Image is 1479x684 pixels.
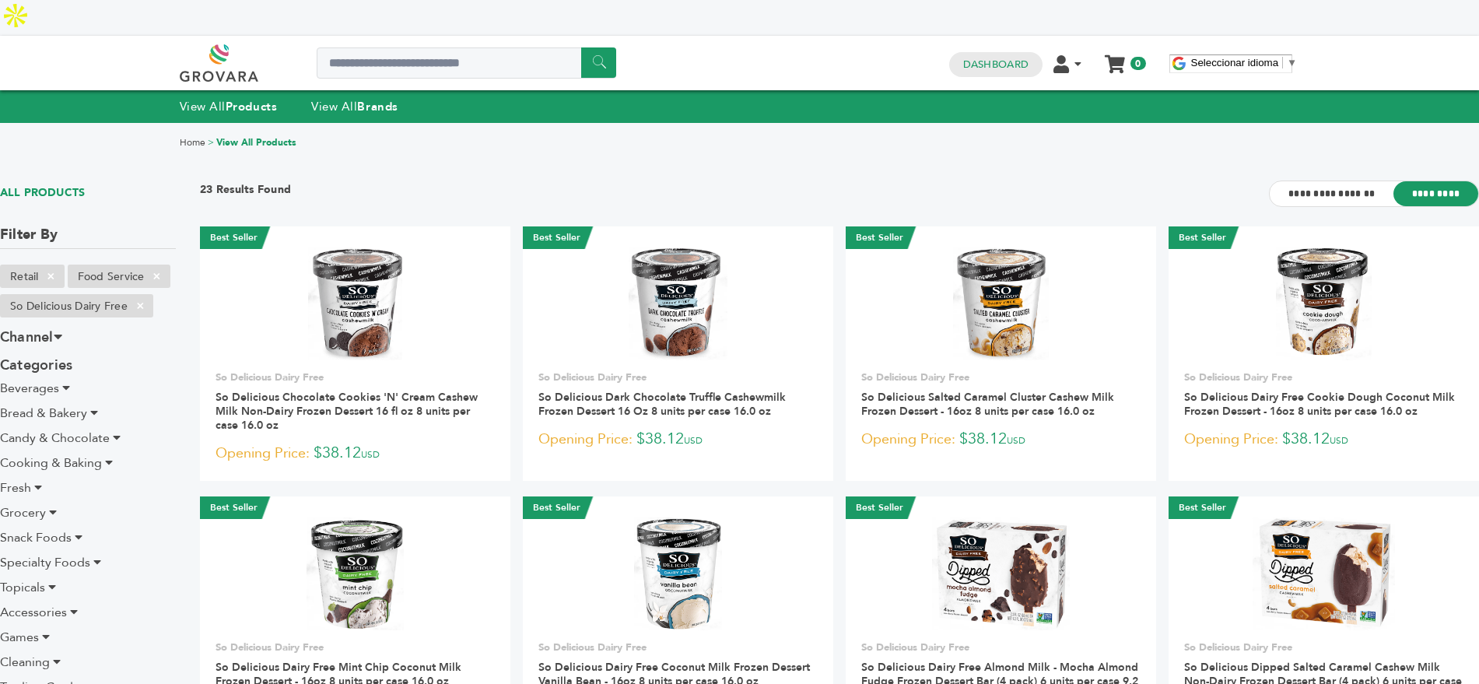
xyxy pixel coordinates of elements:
img: So Delicious Chocolate Cookies 'N' Cream Cashew Milk Non-Dairy Frozen Dessert 16 fl oz 8 units pe... [308,247,402,360]
img: So Delicious Dairy Free Almond Milk - Mocha Almond Fudge Frozen Dessert Bar (4 pack) 6 units per ... [932,517,1071,630]
span: USD [684,434,703,447]
p: So Delicious Dairy Free [216,640,495,654]
p: So Delicious Dairy Free [216,370,495,384]
p: So Delicious Dairy Free [1184,370,1463,384]
a: View AllBrands [311,99,398,114]
p: So Delicious Dairy Free [861,640,1141,654]
span: ▼ [1287,57,1297,68]
span: 0 [1130,57,1145,70]
span: Opening Price: [216,443,310,464]
img: So Delicious Dairy Free Coconut Milk Frozen Dessert Vanilla Bean - 16oz 8 units per case 16.0 oz [634,517,723,630]
strong: Products [226,99,277,114]
span: USD [1007,434,1025,447]
h3: 23 Results Found [200,182,291,206]
p: So Delicious Dairy Free [538,640,818,654]
span: × [38,267,64,286]
input: Search a product or brand... [317,47,616,79]
p: $38.12 [216,442,495,465]
img: So Delicious Dark Chocolate Truffle Cashewmilk Frozen Dessert 16 Oz 8 units per case 16.0 oz [629,247,727,360]
span: × [144,267,170,286]
li: Food Service [68,265,170,288]
p: $38.12 [1184,428,1463,451]
span: Opening Price: [861,429,955,450]
a: View AllProducts [180,99,278,114]
strong: Brands [357,99,398,114]
span: ​ [1282,57,1283,68]
span: Opening Price: [538,429,633,450]
a: Seleccionar idioma​ [1191,57,1298,68]
span: USD [361,448,380,461]
span: Opening Price: [1184,429,1278,450]
a: My Cart [1106,50,1123,66]
p: So Delicious Dairy Free [538,370,818,384]
p: $38.12 [538,428,818,451]
img: So Delicious Dairy Free Cookie Dough Coconut Milk Frozen Dessert - 16oz 8 units per case 16.0 oz [1276,247,1372,360]
span: × [128,296,153,315]
p: So Delicious Dairy Free [861,370,1141,384]
img: So Delicious Dairy Free Mint Chip Coconut Milk Frozen Dessert - 16oz 8 units per case 16.0 oz [307,517,405,630]
span: Seleccionar idioma [1191,57,1279,68]
img: So Delicious Dipped Salted Caramel Cashew Milk Non-Dairy Frozen Dessert Bar (4 pack) 6 units per ... [1253,517,1394,630]
img: So Delicious Salted Caramel Cluster Cashew Milk Frozen Dessert - 16oz 8 units per case 16.0 oz [953,247,1050,360]
a: Home [180,136,205,149]
a: So Delicious Dairy Free Cookie Dough Coconut Milk Frozen Dessert - 16oz 8 units per case 16.0 oz [1184,390,1455,419]
a: Dashboard [963,58,1029,72]
a: So Delicious Salted Caramel Cluster Cashew Milk Frozen Dessert - 16oz 8 units per case 16.0 oz [861,390,1114,419]
span: USD [1330,434,1348,447]
a: So Delicious Chocolate Cookies 'N' Cream Cashew Milk Non-Dairy Frozen Dessert 16 fl oz 8 units pe... [216,390,478,433]
p: So Delicious Dairy Free [1184,640,1463,654]
span: > [208,136,214,149]
a: View All Products [216,136,296,149]
a: So Delicious Dark Chocolate Truffle Cashewmilk Frozen Dessert 16 Oz 8 units per case 16.0 oz [538,390,786,419]
p: $38.12 [861,428,1141,451]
